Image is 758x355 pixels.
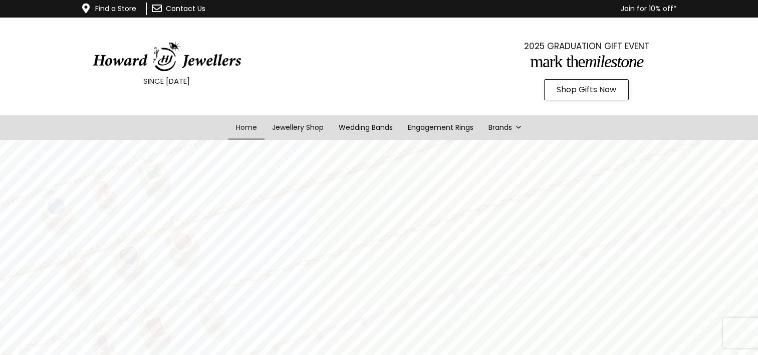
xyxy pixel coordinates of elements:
[530,52,585,71] span: Mark the
[400,115,481,140] a: Engagement Rings
[557,86,616,94] span: Shop Gifts Now
[264,3,677,15] p: Join for 10% off*
[166,4,205,14] a: Contact Us
[25,75,308,88] p: SINCE [DATE]
[481,115,530,140] a: Brands
[445,39,728,54] p: 2025 GRADUATION GIFT EVENT
[544,79,629,100] a: Shop Gifts Now
[585,52,643,71] span: Milestone
[331,115,400,140] a: Wedding Bands
[95,4,136,14] a: Find a Store
[265,115,331,140] a: Jewellery Shop
[228,115,265,140] a: Home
